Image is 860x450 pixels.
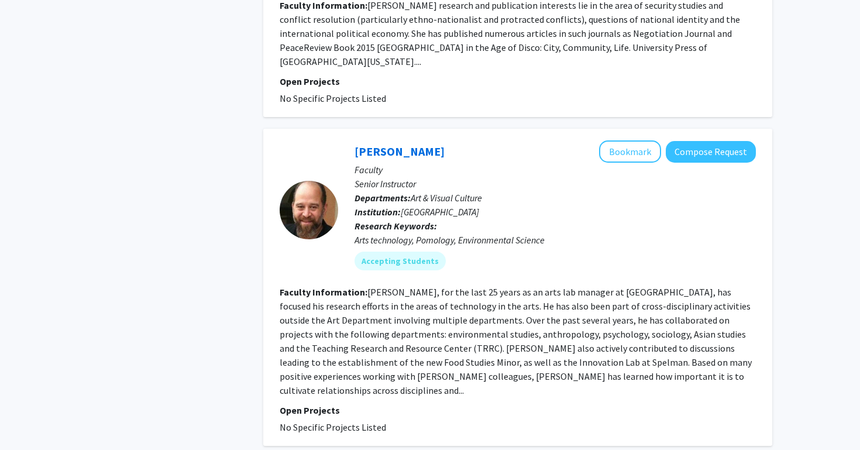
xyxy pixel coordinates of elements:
span: No Specific Projects Listed [280,92,386,104]
a: [PERSON_NAME] [355,144,445,159]
iframe: Chat [9,397,50,441]
button: Add Robert Hamilton to Bookmarks [599,140,661,163]
mat-chip: Accepting Students [355,252,446,270]
span: Art & Visual Culture [411,192,482,204]
p: Faculty [355,163,756,177]
b: Faculty Information: [280,286,367,298]
b: Departments: [355,192,411,204]
div: Arts technology, Pomology, Environmental Science [355,233,756,247]
span: [GEOGRAPHIC_DATA] [401,206,479,218]
p: Senior Instructor [355,177,756,191]
fg-read-more: [PERSON_NAME], for the last 25 years as an arts lab manager at [GEOGRAPHIC_DATA], has focused his... [280,286,752,396]
button: Compose Request to Robert Hamilton [666,141,756,163]
p: Open Projects [280,403,756,417]
span: No Specific Projects Listed [280,421,386,433]
p: Open Projects [280,74,756,88]
b: Research Keywords: [355,220,437,232]
b: Institution: [355,206,401,218]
